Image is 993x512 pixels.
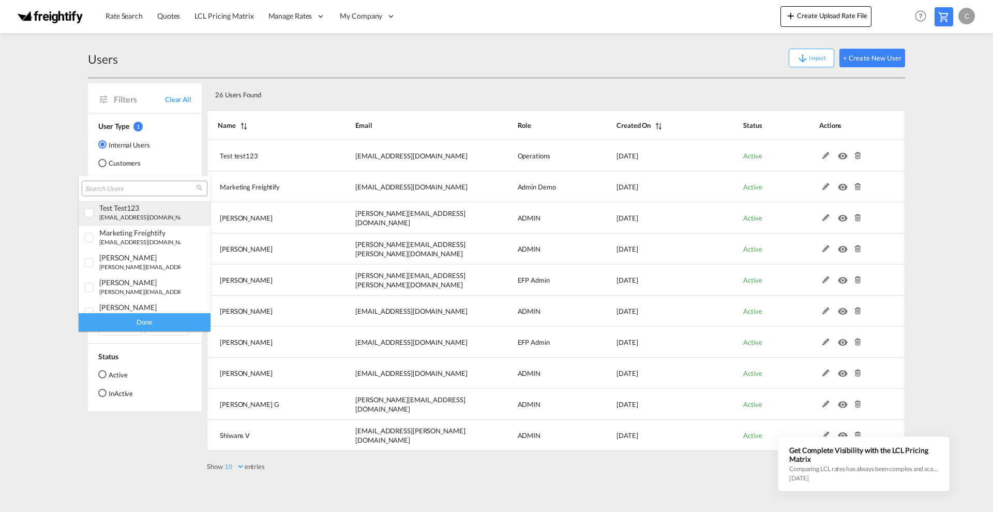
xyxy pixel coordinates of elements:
small: [EMAIL_ADDRESS][DOMAIN_NAME] [99,214,194,221]
div: ravi K [99,278,180,287]
div: marketing Freightify [99,228,180,237]
div: tamizh Tamizh [99,253,180,262]
div: raquel Jimenez [99,303,180,312]
input: Search Users [85,184,196,194]
small: [EMAIL_ADDRESS][DOMAIN_NAME] [99,239,194,245]
small: [PERSON_NAME][EMAIL_ADDRESS][DOMAIN_NAME] [99,264,239,270]
div: Done [79,313,210,331]
md-icon: icon-magnify [195,184,203,192]
div: test test123 [99,203,180,212]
